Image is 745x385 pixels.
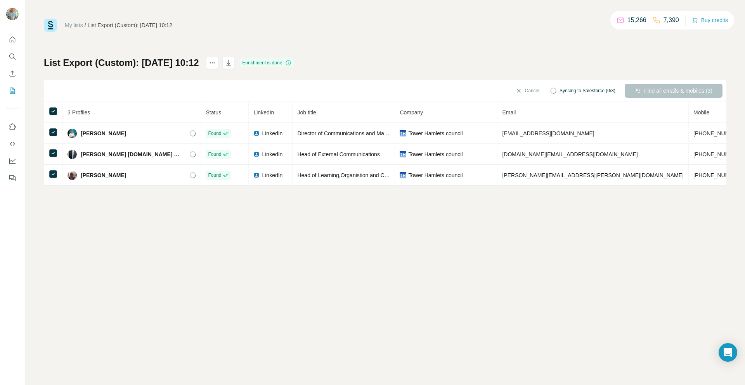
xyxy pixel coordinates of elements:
img: company-logo [400,151,406,157]
img: LinkedIn logo [253,130,260,136]
span: 3 Profiles [68,109,90,116]
span: [PERSON_NAME] [DOMAIN_NAME] MCIPR [81,150,182,158]
button: Quick start [6,33,19,47]
img: Avatar [68,129,77,138]
span: [PHONE_NUMBER] [693,130,742,136]
li: / [85,21,86,29]
span: Director of Communications and Marketing [297,130,400,136]
img: company-logo [400,172,406,178]
span: Tower Hamlets council [408,171,463,179]
span: Syncing to Salesforce (0/3) [560,87,615,94]
button: Feedback [6,171,19,185]
div: List Export (Custom): [DATE] 10:12 [88,21,172,29]
span: LinkedIn [253,109,274,116]
span: LinkedIn [262,150,282,158]
button: actions [206,57,218,69]
img: LinkedIn logo [253,172,260,178]
span: Mobile [693,109,709,116]
span: Email [502,109,516,116]
img: Avatar [68,150,77,159]
span: Found [208,172,221,179]
img: Avatar [68,171,77,180]
span: Head of Learning,Organistion and Cultural Development [297,172,433,178]
h1: List Export (Custom): [DATE] 10:12 [44,57,199,69]
span: Tower Hamlets council [408,150,463,158]
span: [PERSON_NAME] [81,129,126,137]
img: Avatar [6,8,19,20]
span: Found [208,130,221,137]
img: Surfe Logo [44,19,57,32]
img: LinkedIn logo [253,151,260,157]
div: Enrichment is done [240,58,294,67]
span: Found [208,151,221,158]
p: 7,390 [664,16,679,25]
span: [DOMAIN_NAME][EMAIL_ADDRESS][DOMAIN_NAME] [502,151,638,157]
span: [PHONE_NUMBER] [693,151,742,157]
span: [EMAIL_ADDRESS][DOMAIN_NAME] [502,130,594,136]
button: Buy credits [692,15,728,26]
span: [PERSON_NAME][EMAIL_ADDRESS][PERSON_NAME][DOMAIN_NAME] [502,172,684,178]
span: Tower Hamlets council [408,129,463,137]
button: My lists [6,84,19,98]
span: Status [206,109,221,116]
button: Cancel [510,84,545,98]
button: Use Surfe API [6,137,19,151]
a: My lists [65,22,83,28]
img: company-logo [400,130,406,136]
span: [PHONE_NUMBER] [693,172,742,178]
p: 15,266 [627,16,646,25]
span: Company [400,109,423,116]
button: Dashboard [6,154,19,168]
button: Enrich CSV [6,67,19,81]
button: Search [6,50,19,64]
span: LinkedIn [262,171,282,179]
button: Use Surfe on LinkedIn [6,120,19,134]
span: Head of External Communications [297,151,379,157]
span: [PERSON_NAME] [81,171,126,179]
span: LinkedIn [262,129,282,137]
div: Open Intercom Messenger [719,343,737,362]
span: Job title [297,109,316,116]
